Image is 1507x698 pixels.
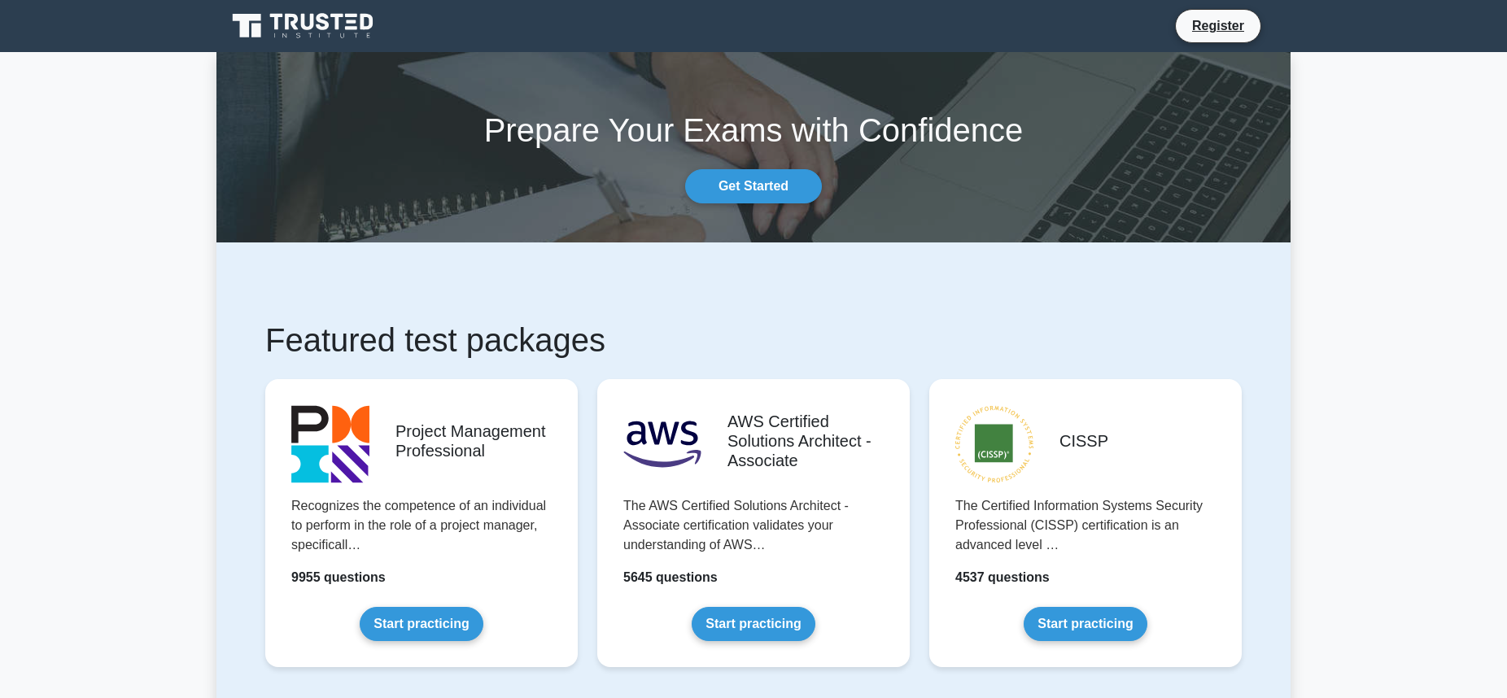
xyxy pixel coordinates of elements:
a: Start practicing [360,607,483,641]
a: Register [1182,15,1254,36]
a: Get Started [685,169,822,203]
a: Start practicing [692,607,815,641]
a: Start practicing [1024,607,1147,641]
h1: Prepare Your Exams with Confidence [216,111,1291,150]
h1: Featured test packages [265,321,1242,360]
